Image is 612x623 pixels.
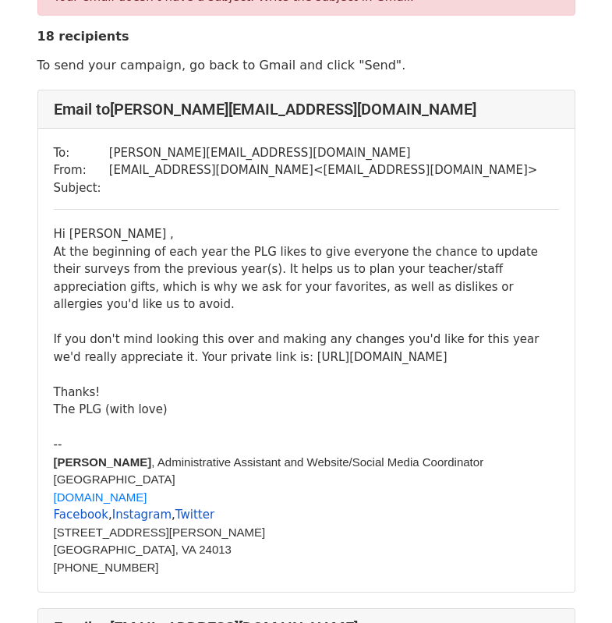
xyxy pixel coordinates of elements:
iframe: Chat Widget [534,548,612,623]
a: Facebook [54,508,108,522]
h4: Email to [PERSON_NAME][EMAIL_ADDRESS][DOMAIN_NAME] [54,100,559,119]
td: [EMAIL_ADDRESS][DOMAIN_NAME] < [EMAIL_ADDRESS][DOMAIN_NAME] > [109,161,538,179]
span: [STREET_ADDRESS][PERSON_NAME] [54,526,266,539]
span: [GEOGRAPHIC_DATA], VA 24013 [54,543,232,556]
a: [DOMAIN_NAME] [54,490,147,504]
td: To: [54,144,109,162]
strong: 18 recipients [37,29,129,44]
span: [PHONE_NUMBER] [54,561,159,574]
span: , Administrative Assistant and Website/Social Media Coordinator [54,455,484,469]
p: To send your campaign, go back to Gmail and click "Send". [37,57,575,73]
span: , [172,508,175,522]
span: [GEOGRAPHIC_DATA] [54,473,175,486]
span: , [108,508,112,522]
b: [PERSON_NAME] [54,455,152,469]
div: Hi [PERSON_NAME] , At the beginning of each year the PLG likes to give everyone the chance to upd... [54,225,559,419]
td: From: [54,161,109,179]
td: Subject: [54,179,109,197]
td: [PERSON_NAME][EMAIL_ADDRESS][DOMAIN_NAME] [109,144,538,162]
span: -- [54,437,62,451]
a: Twitter [175,508,214,522]
a: Instagram [112,508,172,522]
